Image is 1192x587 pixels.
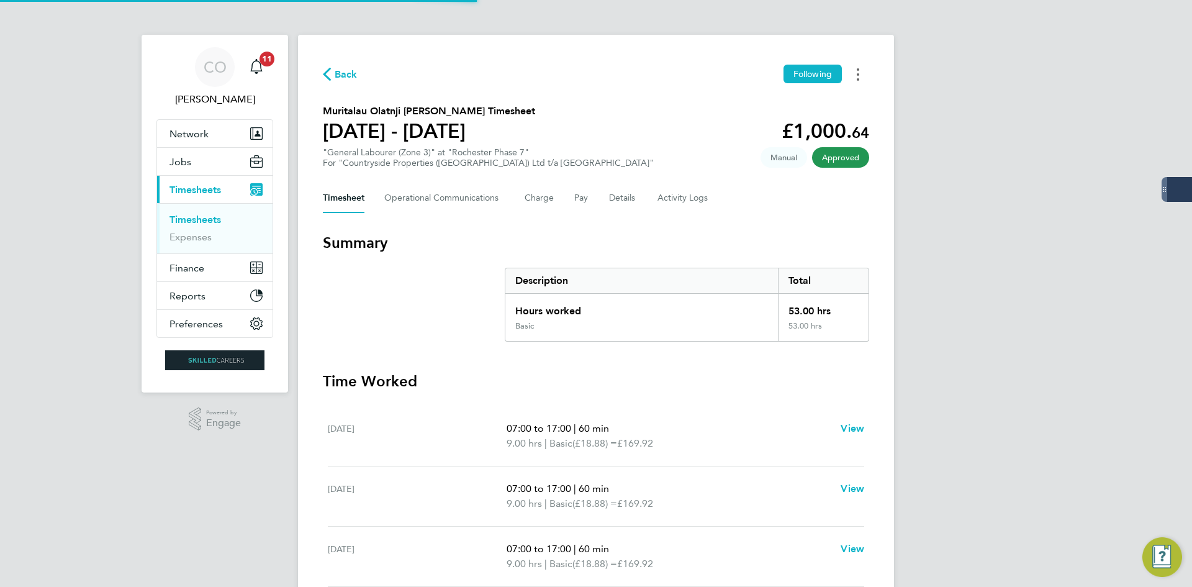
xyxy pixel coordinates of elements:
h3: Time Worked [323,371,869,391]
span: Basic [549,557,572,571]
span: CO [204,59,227,75]
span: Timesheets [169,184,221,196]
span: View [841,483,864,494]
button: Timesheet [323,183,364,213]
span: (£18.88) = [572,498,617,509]
a: Expenses [169,231,212,243]
button: Timesheets [157,176,273,203]
a: Timesheets [169,214,221,225]
div: 53.00 hrs [778,294,869,321]
div: Basic [515,321,534,331]
span: | [544,498,547,509]
h1: [DATE] - [DATE] [323,119,535,143]
span: 07:00 to 17:00 [507,543,571,555]
span: Finance [169,262,204,274]
span: Network [169,128,209,140]
a: Powered byEngage [189,407,242,431]
button: Following [783,65,842,83]
div: Summary [505,268,869,342]
div: Description [505,268,778,293]
button: Finance [157,254,273,281]
app-decimal: £1,000. [782,119,869,143]
h2: Muritalau Olatnji [PERSON_NAME] Timesheet [323,104,535,119]
span: (£18.88) = [572,558,617,570]
h3: Summary [323,233,869,253]
span: 60 min [579,543,609,555]
button: Activity Logs [657,183,710,213]
img: skilledcareers-logo-retina.png [165,350,264,370]
a: 11 [244,47,269,87]
span: 60 min [579,483,609,494]
span: 07:00 to 17:00 [507,422,571,434]
a: View [841,481,864,496]
span: 60 min [579,422,609,434]
a: CO[PERSON_NAME] [156,47,273,107]
span: Engage [206,418,241,429]
span: £169.92 [617,498,653,509]
div: [DATE] [328,542,507,571]
nav: Main navigation [142,35,288,393]
span: Craig O'Donovan [156,92,273,107]
div: Hours worked [505,294,778,321]
span: This timesheet was manually created. [761,147,807,168]
span: This timesheet has been approved. [812,147,869,168]
span: Preferences [169,318,223,330]
button: Preferences [157,310,273,337]
span: | [574,543,576,555]
button: Charge [525,183,554,213]
a: View [841,421,864,436]
span: Jobs [169,156,191,168]
span: (£18.88) = [572,437,617,449]
div: For "Countryside Properties ([GEOGRAPHIC_DATA]) Ltd t/a [GEOGRAPHIC_DATA]" [323,158,654,168]
span: Reports [169,290,205,302]
a: View [841,542,864,557]
button: Pay [574,183,589,213]
button: Back [323,66,358,82]
span: Powered by [206,407,241,418]
button: Jobs [157,148,273,175]
span: £169.92 [617,437,653,449]
span: 64 [852,124,869,142]
span: Basic [549,436,572,451]
button: Engage Resource Center [1142,537,1182,577]
span: 07:00 to 17:00 [507,483,571,494]
div: Timesheets [157,203,273,253]
span: | [574,483,576,494]
span: 9.00 hrs [507,498,542,509]
span: | [574,422,576,434]
button: Operational Communications [384,183,505,213]
span: 9.00 hrs [507,437,542,449]
span: Back [335,67,358,82]
div: "General Labourer (Zone 3)" at "Rochester Phase 7" [323,147,654,168]
button: Reports [157,282,273,309]
a: Go to home page [156,350,273,370]
button: Timesheets Menu [847,65,869,84]
span: 9.00 hrs [507,558,542,570]
span: £169.92 [617,558,653,570]
button: Network [157,120,273,147]
span: Following [793,68,832,80]
span: | [544,558,547,570]
div: 53.00 hrs [778,321,869,341]
button: Details [609,183,638,213]
div: [DATE] [328,481,507,511]
span: Basic [549,496,572,511]
span: | [544,437,547,449]
span: 11 [260,52,274,66]
span: View [841,543,864,555]
div: [DATE] [328,421,507,451]
span: View [841,422,864,434]
div: Total [778,268,869,293]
